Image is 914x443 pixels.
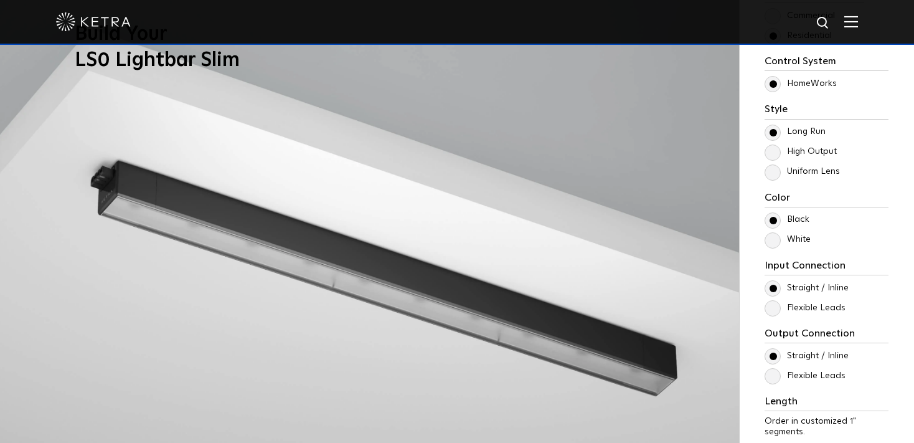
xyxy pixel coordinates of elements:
[765,103,888,119] h3: Style
[765,192,888,207] h3: Color
[765,126,826,137] label: Long Run
[765,303,846,313] label: Flexible Leads
[765,260,888,275] h3: Input Connection
[765,166,840,177] label: Uniform Lens
[765,328,888,343] h3: Output Connection
[844,16,858,27] img: Hamburger%20Nav.svg
[816,16,831,31] img: search icon
[765,371,846,381] label: Flexible Leads
[765,55,888,71] h3: Control System
[765,351,849,361] label: Straight / Inline
[765,234,811,245] label: White
[765,417,856,436] span: Order in customized 1" segments.
[765,214,809,225] label: Black
[765,283,849,293] label: Straight / Inline
[765,396,888,411] h3: Length
[56,12,131,31] img: ketra-logo-2019-white
[765,146,837,157] label: High Output
[765,79,837,89] label: HomeWorks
